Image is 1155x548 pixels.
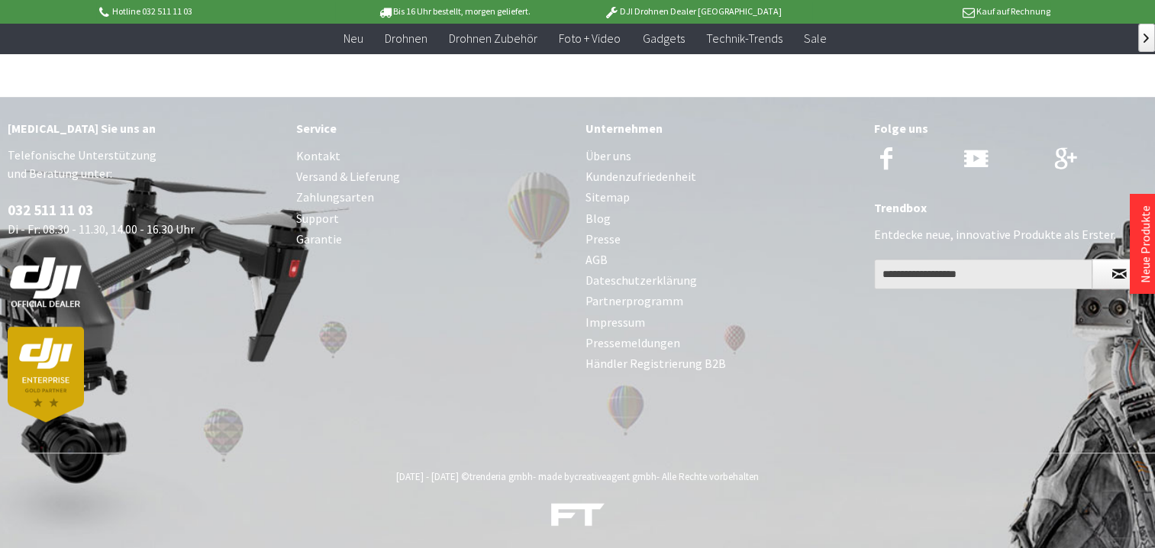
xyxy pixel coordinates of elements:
[586,333,859,353] a: Pressemeldungen
[1092,259,1147,289] button: Newsletter abonnieren
[695,23,792,54] a: Technik-Trends
[296,118,569,138] div: Service
[586,353,859,374] a: Händler Registrierung B2B
[449,31,537,46] span: Drohnen Zubehör
[874,198,1147,218] div: Trendbox
[551,504,605,532] a: DJI Drohnen, Trends & Gadgets Shop
[8,256,84,308] img: white-dji-schweiz-logo-official_140x140.png
[335,2,573,21] p: Bis 16 Uhr bestellt, morgen geliefert.
[438,23,548,54] a: Drohnen Zubehör
[8,118,281,138] div: [MEDICAL_DATA] Sie uns an
[631,23,695,54] a: Gadgets
[586,146,859,166] a: Über uns
[385,31,427,46] span: Drohnen
[296,187,569,208] a: Zahlungsarten
[333,23,374,54] a: Neu
[12,470,1143,483] div: [DATE] - [DATE] © - made by - Alle Rechte vorbehalten
[586,270,859,291] a: Dateschutzerklärung
[792,23,837,54] a: Sale
[812,2,1050,21] p: Kauf auf Rechnung
[8,327,84,422] img: dji-partner-enterprise_goldLoJgYOWPUIEBO.png
[586,291,859,311] a: Partnerprogramm
[296,166,569,187] a: Versand & Lieferung
[559,31,621,46] span: Foto + Video
[469,470,533,483] a: trenderia gmbh
[586,118,859,138] div: Unternehmen
[586,250,859,270] a: AGB
[586,187,859,208] a: Sitemap
[574,470,657,483] a: creativeagent gmbh
[874,118,1147,138] div: Folge uns
[1137,205,1153,283] a: Neue Produkte
[586,208,859,229] a: Blog
[8,146,281,422] p: Telefonische Unterstützung und Beratung unter: Di - Fr: 08:30 - 11.30, 14.00 - 16.30 Uhr
[586,312,859,333] a: Impressum
[586,229,859,250] a: Presse
[874,259,1093,289] input: Ihre E-Mail Adresse
[803,31,826,46] span: Sale
[548,23,631,54] a: Foto + Video
[296,229,569,250] a: Garantie
[374,23,438,54] a: Drohnen
[1144,34,1149,43] span: 
[296,146,569,166] a: Kontakt
[8,201,93,219] a: 032 511 11 03
[642,31,684,46] span: Gadgets
[874,225,1147,243] p: Entdecke neue, innovative Produkte als Erster.
[705,31,782,46] span: Technik-Trends
[96,2,334,21] p: Hotline 032 511 11 03
[344,31,363,46] span: Neu
[573,2,811,21] p: DJI Drohnen Dealer [GEOGRAPHIC_DATA]
[296,208,569,229] a: Support
[551,503,605,527] img: ft-white-trans-footer.png
[586,166,859,187] a: Kundenzufriedenheit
